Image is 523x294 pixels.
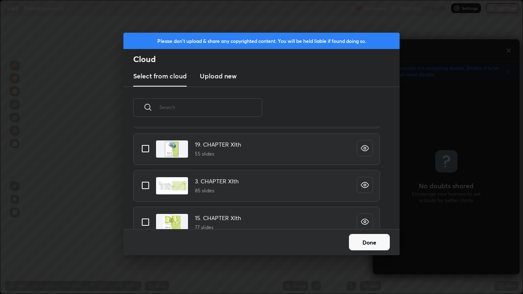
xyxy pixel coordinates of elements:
[195,140,241,149] h4: 19. CHAPTER XIth
[156,214,188,232] img: 1650233002POOFG9.pdf
[195,214,241,222] h4: 15. CHAPTER XIth
[349,234,390,250] button: Done
[195,224,241,231] h5: 77 slides
[133,54,400,65] h2: Cloud
[195,177,239,185] h4: 3. CHAPTER XIth
[156,177,188,195] img: 1650233002GI3C3N.pdf
[133,71,187,81] h3: Select from cloud
[195,150,241,158] h5: 55 slides
[156,140,188,158] img: 1650233003SZWMV0.pdf
[200,71,237,81] h3: Upload new
[159,90,262,125] input: Search
[123,33,400,49] div: Please don't upload & share any copyrighted content. You will be held liable if found doing so.
[123,126,390,229] div: grid
[195,187,239,194] h5: 85 slides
